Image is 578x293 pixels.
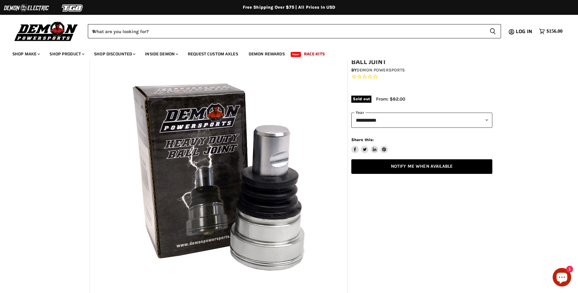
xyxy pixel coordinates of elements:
span: Rated 0.0 out of 5 stars 0 reviews [351,74,492,80]
a: Notify Me When Available [351,159,492,174]
a: Request Custom Axles [183,48,243,60]
span: From: $82.00 [376,96,405,102]
a: Inside Demon [140,48,182,60]
img: Demon Electric Logo 2 [3,2,49,14]
button: Search [485,24,501,38]
inbox-online-store-chat: Shopify online store chat [551,268,573,288]
span: Sold out [351,96,371,102]
form: Product [88,24,501,38]
a: Log in [513,29,536,34]
span: Log in [516,28,532,35]
a: Race Kits [299,48,329,60]
span: $156.00 [546,28,563,34]
a: Shop Make [8,48,44,60]
a: Demon Powersports [357,67,405,73]
a: $156.00 [536,27,566,36]
img: Demon Powersports [12,20,80,42]
ul: Main menu [8,45,561,60]
div: Free Shipping Over $75 | All Prices In USD [42,5,537,10]
span: New! [291,52,301,57]
div: by [351,67,492,74]
a: Shop Discounted [89,48,139,60]
aside: Share this: [351,137,388,153]
select: year [351,113,492,128]
a: Shop Product [45,48,88,60]
input: When autocomplete results are available use up and down arrows to review and enter to select [88,24,485,38]
h1: CFMOTO UFORCE 600 Demon Heavy Duty Ball Joint [351,50,492,66]
img: TGB Logo 2 [49,2,96,14]
span: Share this: [351,137,374,142]
a: Demon Rewards [244,48,289,60]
